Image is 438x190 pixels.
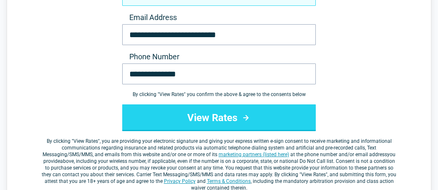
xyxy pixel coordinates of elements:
div: By clicking " View Rates " you confirm the above & agree to the consents below [122,91,316,98]
a: Terms & Conditions [207,178,251,184]
a: marketing partners (listed here) [219,152,289,157]
a: Privacy Policy [164,178,196,184]
button: View Rates [122,104,316,131]
label: Phone Number [122,52,316,62]
label: Email Address [122,13,316,23]
span: View Rates [73,138,98,144]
